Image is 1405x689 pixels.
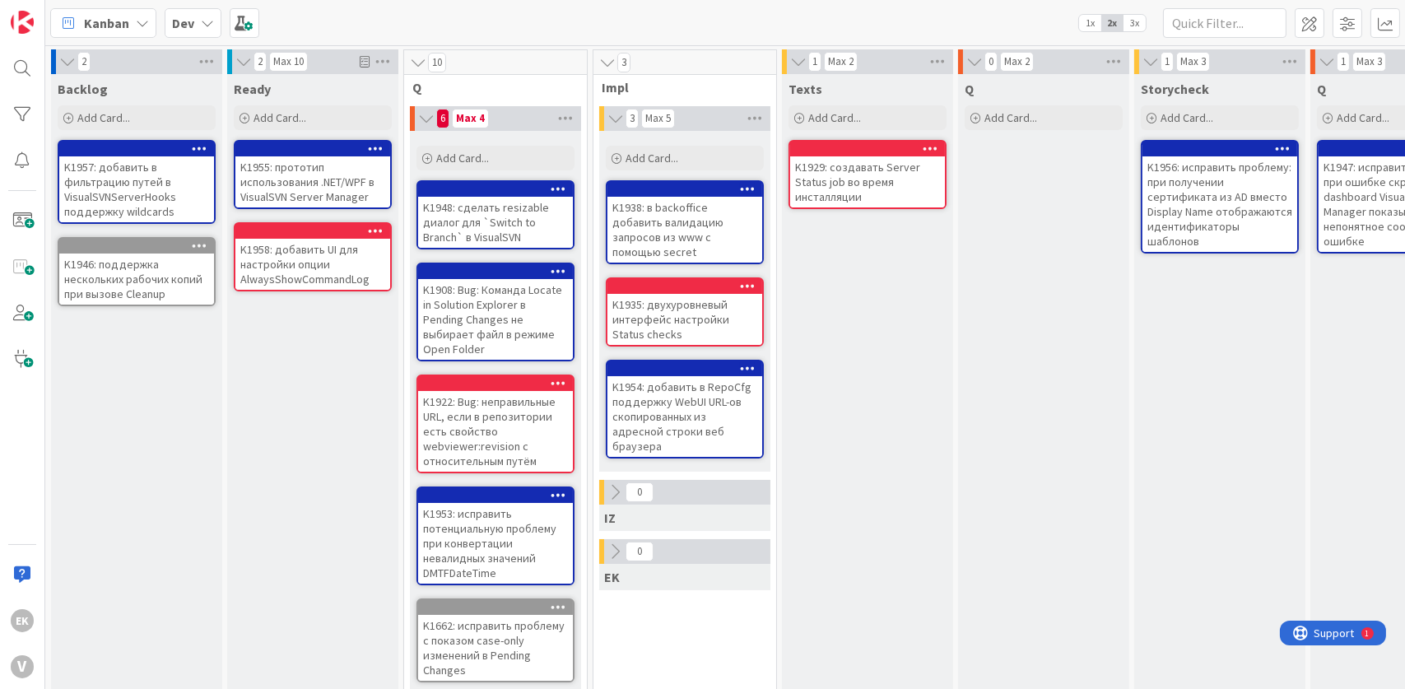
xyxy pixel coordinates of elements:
[965,81,974,97] span: Q
[984,52,998,72] span: 0
[235,239,390,290] div: K1958: добавить UI для настройки опции AlwaysShowCommandLog
[58,140,216,224] a: K1957: добавить в фильтрацию путей в VisualSVNServerHooks поддержку wildcards
[984,110,1037,125] span: Add Card...
[77,52,91,72] span: 2
[607,197,762,263] div: K1938: в backoffice добавить валидацию запросов из www с помощью secret
[59,254,214,305] div: K1946: поддержка нескольких рабочих копий при вызове Cleanup
[626,542,654,561] span: 0
[604,510,616,526] span: IZ
[1337,110,1389,125] span: Add Card...
[172,15,194,31] b: Dev
[273,58,304,66] div: Max 10
[607,279,762,345] div: K1935: двухуровневый интерфейс настройки Status checks
[607,182,762,263] div: K1938: в backoffice добавить валидацию запросов из www с помощью secret
[808,110,861,125] span: Add Card...
[604,569,620,585] span: EK
[418,197,573,248] div: K1948: сделать resizable диалог для `Switch to Branch` в VisualSVN
[789,81,822,97] span: Texts
[1124,15,1146,31] span: 3x
[418,264,573,360] div: K1908: Bug: Команда Locate in Solution Explorer в Pending Changes не выбирает файл в режиме Open ...
[1101,15,1124,31] span: 2x
[626,109,639,128] span: 3
[416,263,575,361] a: K1908: Bug: Команда Locate in Solution Explorer в Pending Changes не выбирает файл в режиме Open ...
[456,114,485,123] div: Max 4
[1142,156,1297,252] div: K1956: исправить проблему: при получении сертификата из AD вместо Display Name отображаются идент...
[428,53,446,72] span: 10
[602,79,756,95] span: Impl
[58,81,108,97] span: Backlog
[1141,81,1209,97] span: Storycheck
[35,2,75,22] span: Support
[1079,15,1101,31] span: 1x
[416,375,575,473] a: K1922: Bug: неправильные URL, если в репозитории есть свойство webviewer:revision с относительным...
[412,79,566,95] span: Q
[1163,8,1286,38] input: Quick Filter...
[86,7,90,20] div: 1
[418,279,573,360] div: K1908: Bug: Команда Locate in Solution Explorer в Pending Changes не выбирает файл в режиме Open ...
[828,58,854,66] div: Max 2
[436,109,449,128] span: 6
[418,391,573,472] div: K1922: Bug: неправильные URL, если в репозитории есть свойство webviewer:revision с относительным...
[11,609,34,632] div: EK
[790,142,945,207] div: K1929: создавать Server Status job во время инсталляции
[234,222,392,291] a: K1958: добавить UI для настройки опции AlwaysShowCommandLog
[418,503,573,584] div: K1953: исправить потенциальную проблему при конвертации невалидных значений DMTFDateTime
[235,156,390,207] div: K1955: прототип использования .NET/WPF в VisualSVN Server Manager
[436,151,489,165] span: Add Card...
[254,110,306,125] span: Add Card...
[1141,140,1299,254] a: K1956: исправить проблему: при получении сертификата из AD вместо Display Name отображаются идент...
[1161,110,1213,125] span: Add Card...
[418,615,573,681] div: K1662: исправить проблему с показом case-only изменений в Pending Changes
[59,156,214,222] div: K1957: добавить в фильтрацию путей в VisualSVNServerHooks поддержку wildcards
[808,52,821,72] span: 1
[626,482,654,502] span: 0
[626,151,678,165] span: Add Card...
[234,140,392,209] a: K1955: прототип использования .NET/WPF в VisualSVN Server Manager
[84,13,129,33] span: Kanban
[607,361,762,457] div: K1954: добавить в RepoCfg поддержку WebUI URL-ов скопированных из адресной строки веб браузера
[235,224,390,290] div: K1958: добавить UI для настройки опции AlwaysShowCommandLog
[1161,52,1174,72] span: 1
[606,277,764,347] a: K1935: двухуровневый интерфейс настройки Status checks
[416,180,575,249] a: K1948: сделать resizable диалог для `Switch to Branch` в VisualSVN
[235,142,390,207] div: K1955: прототип использования .NET/WPF в VisualSVN Server Manager
[58,237,216,306] a: K1946: поддержка нескольких рабочих копий при вызове Cleanup
[11,11,34,34] img: Visit kanbanzone.com
[77,110,130,125] span: Add Card...
[607,294,762,345] div: K1935: двухуровневый интерфейс настройки Status checks
[606,360,764,459] a: K1954: добавить в RepoCfg поддержку WebUI URL-ов скопированных из адресной строки веб браузера
[234,81,271,97] span: Ready
[416,486,575,585] a: K1953: исправить потенциальную проблему при конвертации невалидных значений DMTFDateTime
[254,52,267,72] span: 2
[59,142,214,222] div: K1957: добавить в фильтрацию путей в VisualSVNServerHooks поддержку wildcards
[59,239,214,305] div: K1946: поддержка нескольких рабочих копий при вызове Cleanup
[1356,58,1382,66] div: Max 3
[11,655,34,678] div: V
[416,598,575,682] a: K1662: исправить проблему с показом case-only изменений в Pending Changes
[789,140,947,209] a: K1929: создавать Server Status job во время инсталляции
[1004,58,1030,66] div: Max 2
[606,180,764,264] a: K1938: в backoffice добавить валидацию запросов из www с помощью secret
[1142,142,1297,252] div: K1956: исправить проблему: при получении сертификата из AD вместо Display Name отображаются идент...
[645,114,671,123] div: Max 5
[1337,52,1350,72] span: 1
[418,488,573,584] div: K1953: исправить потенциальную проблему при конвертации невалидных значений DMTFDateTime
[1180,58,1206,66] div: Max 3
[790,156,945,207] div: K1929: создавать Server Status job во время инсталляции
[418,600,573,681] div: K1662: исправить проблему с показом case-only изменений в Pending Changes
[418,376,573,472] div: K1922: Bug: неправильные URL, если в репозитории есть свойство webviewer:revision с относительным...
[617,53,630,72] span: 3
[418,182,573,248] div: K1948: сделать resizable диалог для `Switch to Branch` в VisualSVN
[1317,81,1326,97] span: Q
[607,376,762,457] div: K1954: добавить в RepoCfg поддержку WebUI URL-ов скопированных из адресной строки веб браузера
